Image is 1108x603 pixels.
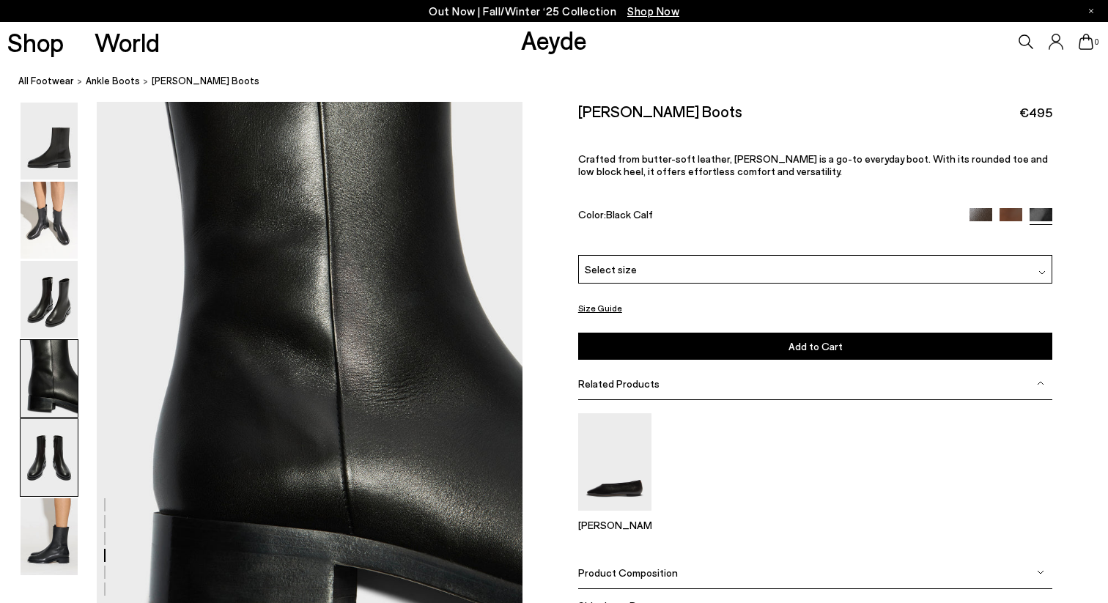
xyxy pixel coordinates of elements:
a: Shop [7,29,64,55]
p: Out Now | Fall/Winter ‘25 Collection [429,2,679,21]
img: Vincent Ankle Boots - Image 5 [21,419,78,496]
button: Add to Cart [578,333,1053,360]
img: svg%3E [1037,569,1044,576]
p: [PERSON_NAME] [578,519,651,531]
div: Color: [578,207,954,224]
a: ankle boots [86,73,140,89]
span: [PERSON_NAME] Boots [152,73,259,89]
span: Black Calf [606,207,653,220]
img: svg%3E [1037,380,1044,387]
a: Kirsten Ballet Flats [PERSON_NAME] [578,500,651,531]
h2: [PERSON_NAME] Boots [578,102,742,120]
img: Vincent Ankle Boots - Image 3 [21,261,78,338]
span: Product Composition [578,566,678,579]
img: Vincent Ankle Boots - Image 1 [21,103,78,180]
a: All Footwear [18,73,74,89]
a: World [95,29,160,55]
span: Add to Cart [788,340,843,352]
img: Vincent Ankle Boots - Image 2 [21,182,78,259]
span: ankle boots [86,75,140,86]
span: 0 [1093,38,1101,46]
nav: breadcrumb [18,62,1108,102]
span: Navigate to /collections/new-in [627,4,679,18]
img: svg%3E [1038,268,1046,275]
img: Vincent Ankle Boots - Image 4 [21,340,78,417]
img: Vincent Ankle Boots - Image 6 [21,498,78,575]
button: Size Guide [578,299,622,317]
span: Related Products [578,377,660,390]
span: €495 [1019,103,1052,122]
img: Kirsten Ballet Flats [578,413,651,511]
a: 0 [1079,34,1093,50]
span: Select size [585,262,637,277]
span: Crafted from butter-soft leather, [PERSON_NAME] is a go-to everyday boot. With its rounded toe an... [578,152,1048,177]
a: Aeyde [521,24,587,55]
